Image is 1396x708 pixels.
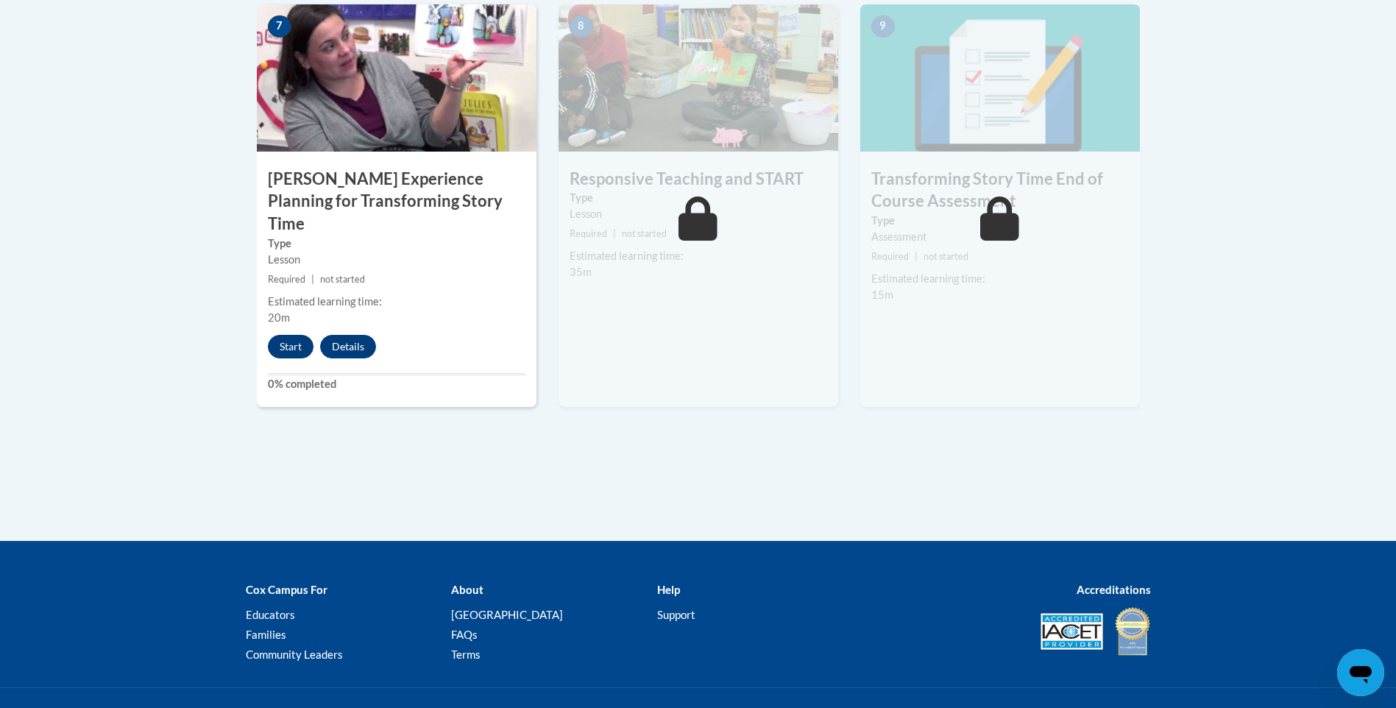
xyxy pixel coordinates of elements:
span: Required [871,251,909,262]
label: Type [570,190,827,206]
img: IDA® Accredited [1114,606,1151,657]
label: Type [268,236,525,252]
button: Details [320,335,376,358]
span: not started [622,228,667,239]
img: Course Image [257,4,536,152]
img: Course Image [559,4,838,152]
span: Required [268,274,305,285]
h3: [PERSON_NAME] Experience Planning for Transforming Story Time [257,168,536,236]
a: Educators [246,608,295,621]
a: Families [246,628,286,641]
div: Estimated learning time: [871,271,1129,287]
div: Estimated learning time: [570,248,827,264]
div: Estimated learning time: [268,294,525,310]
span: 35m [570,266,592,278]
label: 0% completed [268,376,525,392]
a: Support [657,608,695,621]
img: Accredited IACET® Provider [1041,613,1103,650]
span: 7 [268,15,291,38]
span: 20m [268,311,290,324]
span: | [915,251,918,262]
a: Community Leaders [246,648,343,661]
b: About [451,583,483,596]
div: Lesson [570,206,827,222]
span: 9 [871,15,895,38]
img: Course Image [860,4,1140,152]
a: [GEOGRAPHIC_DATA] [451,608,563,621]
a: FAQs [451,628,478,641]
iframe: Button to launch messaging window [1337,649,1384,696]
div: Lesson [268,252,525,268]
span: | [311,274,314,285]
button: Start [268,335,313,358]
div: Assessment [871,229,1129,245]
span: not started [924,251,968,262]
span: 8 [570,15,593,38]
span: Required [570,228,607,239]
span: | [613,228,616,239]
span: 15m [871,288,893,301]
a: Terms [451,648,481,661]
b: Help [657,583,680,596]
span: not started [320,274,365,285]
label: Type [871,213,1129,229]
b: Accreditations [1077,583,1151,596]
b: Cox Campus For [246,583,327,596]
h3: Responsive Teaching and START [559,168,838,191]
h3: Transforming Story Time End of Course Assessment [860,168,1140,213]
